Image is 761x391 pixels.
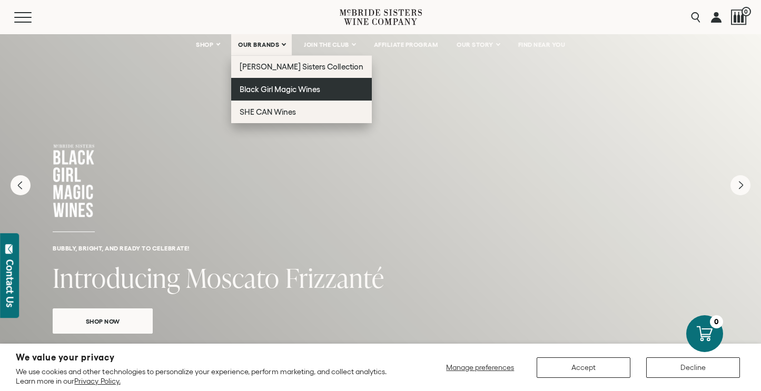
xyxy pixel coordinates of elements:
h2: We value your privacy [16,353,403,362]
a: OUR STORY [450,34,506,55]
a: Black Girl Magic Wines [231,78,372,101]
span: AFFILIATE PROGRAM [374,41,438,48]
div: Contact Us [5,259,15,307]
span: OUR BRANDS [238,41,279,48]
span: [PERSON_NAME] Sisters Collection [240,62,363,71]
span: JOIN THE CLUB [304,41,349,48]
a: OUR BRANDS [231,34,292,55]
button: Manage preferences [440,357,521,378]
span: SHOP [196,41,214,48]
a: Shop Now [53,308,153,334]
button: Decline [646,357,740,378]
a: SHOP [189,34,226,55]
button: Accept [537,357,630,378]
a: [PERSON_NAME] Sisters Collection [231,55,372,78]
button: Previous [11,175,31,195]
a: JOIN THE CLUB [297,34,362,55]
div: 0 [710,315,723,328]
span: Introducing [53,259,180,296]
span: SHE CAN Wines [240,107,296,116]
span: Black Girl Magic Wines [240,85,320,94]
a: AFFILIATE PROGRAM [367,34,445,55]
h6: Bubbly, bright, and ready to celebrate! [53,245,708,252]
a: Privacy Policy. [74,377,120,385]
span: OUR STORY [457,41,493,48]
a: FIND NEAR YOU [511,34,572,55]
span: Shop Now [67,315,139,327]
span: Frizzanté [285,259,384,296]
span: Manage preferences [446,363,514,372]
span: FIND NEAR YOU [518,41,566,48]
span: Moscato [186,259,280,296]
a: SHE CAN Wines [231,101,372,123]
button: Mobile Menu Trigger [14,12,52,23]
span: 0 [742,7,751,16]
p: We use cookies and other technologies to personalize your experience, perform marketing, and coll... [16,367,403,386]
button: Next [730,175,750,195]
